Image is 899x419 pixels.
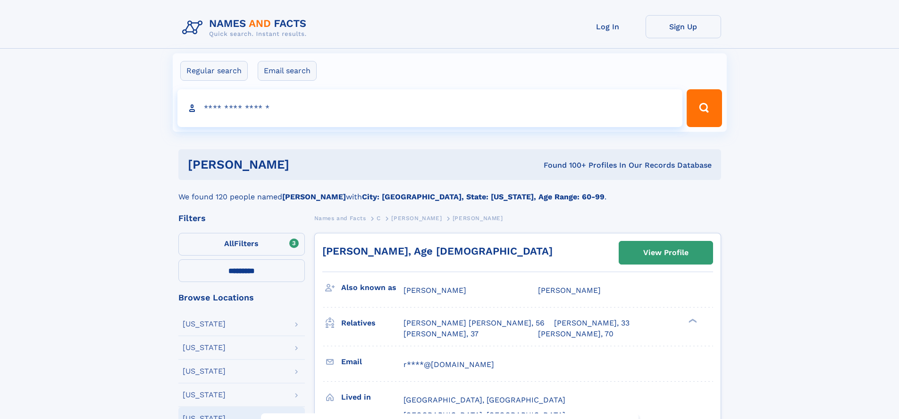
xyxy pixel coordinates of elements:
[403,286,466,295] span: [PERSON_NAME]
[177,89,683,127] input: search input
[687,89,722,127] button: Search Button
[416,160,712,171] div: Found 100+ Profiles In Our Records Database
[258,61,317,81] label: Email search
[180,61,248,81] label: Regular search
[538,286,601,295] span: [PERSON_NAME]
[538,329,613,339] a: [PERSON_NAME], 70
[403,318,545,328] a: [PERSON_NAME] [PERSON_NAME], 56
[178,214,305,222] div: Filters
[183,344,226,351] div: [US_STATE]
[178,15,314,41] img: Logo Names and Facts
[341,354,403,370] h3: Email
[183,368,226,375] div: [US_STATE]
[362,192,605,201] b: City: [GEOGRAPHIC_DATA], State: [US_STATE], Age Range: 60-99
[453,215,503,222] span: [PERSON_NAME]
[224,239,234,248] span: All
[570,15,646,38] a: Log In
[403,395,565,404] span: [GEOGRAPHIC_DATA], [GEOGRAPHIC_DATA]
[377,212,381,224] a: C
[282,192,346,201] b: [PERSON_NAME]
[183,391,226,399] div: [US_STATE]
[178,293,305,302] div: Browse Locations
[619,241,713,264] a: View Profile
[391,212,442,224] a: [PERSON_NAME]
[341,315,403,331] h3: Relatives
[646,15,721,38] a: Sign Up
[643,242,689,264] div: View Profile
[341,389,403,405] h3: Lived in
[178,180,721,203] div: We found 120 people named with .
[554,318,630,328] a: [PERSON_NAME], 33
[183,320,226,328] div: [US_STATE]
[403,329,479,339] a: [PERSON_NAME], 37
[322,245,553,257] a: [PERSON_NAME], Age [DEMOGRAPHIC_DATA]
[188,159,417,171] h1: [PERSON_NAME]
[391,215,442,222] span: [PERSON_NAME]
[686,318,697,324] div: ❯
[341,280,403,296] h3: Also known as
[178,233,305,256] label: Filters
[314,212,366,224] a: Names and Facts
[377,215,381,222] span: C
